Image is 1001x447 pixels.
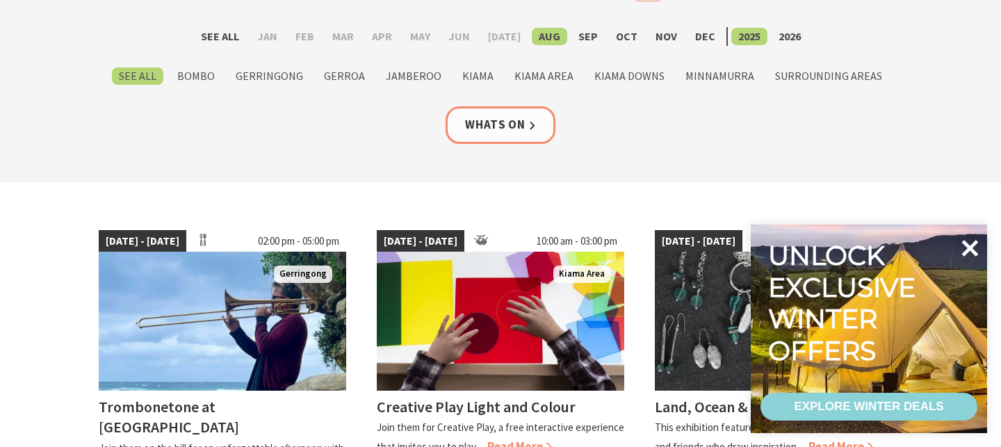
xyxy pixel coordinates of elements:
[481,28,528,45] label: [DATE]
[678,67,761,85] label: Minnamurra
[317,67,372,85] label: Gerroa
[229,67,310,85] label: Gerringong
[530,230,624,252] span: 10:00 am - 03:00 pm
[571,28,605,45] label: Sep
[99,397,239,437] h4: Trombonetone at [GEOGRAPHIC_DATA]
[768,240,922,366] div: Unlock exclusive winter offers
[731,28,767,45] label: 2025
[649,28,684,45] label: Nov
[688,28,722,45] label: Dec
[441,28,477,45] label: Jun
[194,28,246,45] label: See All
[112,67,163,85] label: See All
[553,266,610,283] span: Kiama Area
[251,230,346,252] span: 02:00 pm - 05:00 pm
[379,67,448,85] label: Jamberoo
[794,393,943,421] div: EXPLORE WINTER DEALS
[377,397,576,416] h4: Creative Play Light and Colour
[274,266,332,283] span: Gerringong
[365,28,399,45] label: Apr
[377,252,624,391] img: Aerial view of a child playing with multi colour shape cut outs as part of Creative Play
[655,252,902,391] img: Jewellery
[609,28,644,45] label: Oct
[250,28,284,45] label: Jan
[655,230,742,252] span: [DATE] - [DATE]
[760,393,977,421] a: EXPLORE WINTER DEALS
[403,28,437,45] label: May
[99,252,346,391] img: Trombonetone
[655,397,859,416] h4: Land, Ocean & Home Exhibition
[507,67,580,85] label: Kiama Area
[446,106,555,143] a: Whats On
[768,67,889,85] label: Surrounding Areas
[772,28,808,45] label: 2026
[455,67,500,85] label: Kiama
[587,67,672,85] label: Kiama Downs
[532,28,567,45] label: Aug
[288,28,321,45] label: Feb
[170,67,222,85] label: Bombo
[99,230,186,252] span: [DATE] - [DATE]
[377,230,464,252] span: [DATE] - [DATE]
[325,28,361,45] label: Mar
